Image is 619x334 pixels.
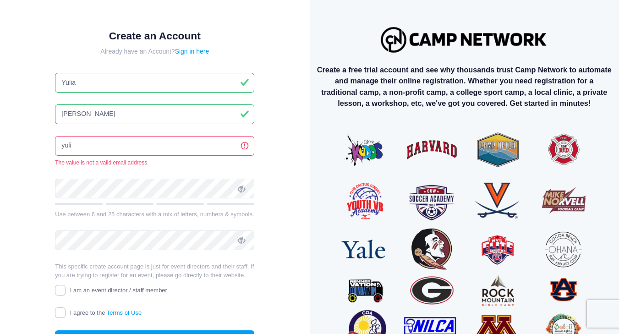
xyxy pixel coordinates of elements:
[107,309,142,316] a: Terms of Use
[55,136,254,156] input: Email
[55,73,254,93] input: First Name
[175,48,209,55] a: Sign in here
[317,64,612,109] p: Create a free trial account and see why thousands trust Camp Network to automate and manage their...
[55,285,66,296] input: I am an event director / staff member
[55,210,254,219] div: Use between 6 and 25 characters with a mix of letters, numbers & symbols.
[55,47,254,56] div: Already have an Account?
[55,262,254,280] p: This specific create account page is just for event directors and their staff. If you are trying ...
[377,22,552,57] img: Logo
[55,30,254,42] h1: Create an Account
[55,159,254,167] div: The value is not a valid email address
[70,287,167,294] span: I am an event director / staff member
[70,309,142,316] span: I agree to the
[55,307,66,318] input: I agree to theTerms of Use
[55,104,254,124] input: Last Name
